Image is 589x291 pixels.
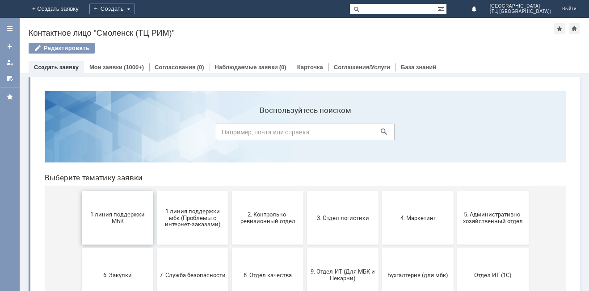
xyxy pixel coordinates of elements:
[490,4,551,9] span: [GEOGRAPHIC_DATA]
[7,89,528,98] header: Выберите тематику заявки
[345,221,416,275] button: Это соглашение не активно!
[194,107,266,161] button: 2. Контрольно-ревизионный отдел
[272,245,338,251] span: Франчайзинг
[122,187,188,194] span: 7. Служба безопасности
[569,23,580,34] div: Сделать домашней страницей
[347,187,413,194] span: Бухгалтерия (для мбк)
[47,187,113,194] span: 6. Закупки
[178,22,357,31] label: Воспользуйтесь поиском
[197,245,263,251] span: Финансовый отдел
[44,164,116,218] button: 6. Закупки
[334,64,390,71] a: Соглашения/Услуги
[194,164,266,218] button: 8. Отдел качества
[44,107,116,161] button: 1 линия поддержки МБК
[89,64,122,71] a: Мои заявки
[119,164,191,218] button: 7. Служба безопасности
[269,107,341,161] button: 3. Отдел логистики
[122,124,188,144] span: 1 линия поддержки мбк (Проблемы с интернет-заказами)
[47,241,113,255] span: Отдел-ИТ (Битрикс24 и CRM)
[269,164,341,218] button: 9. Отдел-ИТ (Для МБК и Пекарни)
[422,238,488,258] span: [PERSON_NAME]. Услуги ИТ для МБК (оформляет L1)
[297,64,323,71] a: Карточка
[194,221,266,275] button: Финансовый отдел
[420,164,491,218] button: Отдел ИТ (1С)
[422,127,488,141] span: 5. Административно-хозяйственный отдел
[155,64,196,71] a: Согласования
[197,64,204,71] div: (0)
[122,245,188,251] span: Отдел-ИТ (Офис)
[422,187,488,194] span: Отдел ИТ (1С)
[401,64,436,71] a: База знаний
[3,39,17,54] a: Создать заявку
[3,71,17,86] a: Мои согласования
[47,127,113,141] span: 1 линия поддержки МБК
[554,23,565,34] div: Добавить в избранное
[3,55,17,70] a: Мои заявки
[215,64,278,71] a: Наблюдаемые заявки
[279,64,286,71] div: (0)
[178,40,357,56] input: Например, почта или справка
[197,187,263,194] span: 8. Отдел качества
[420,221,491,275] button: [PERSON_NAME]. Услуги ИТ для МБК (оформляет L1)
[269,221,341,275] button: Франчайзинг
[89,4,135,14] div: Создать
[347,241,413,255] span: Это соглашение не активно!
[438,4,446,12] span: Расширенный поиск
[272,130,338,137] span: 3. Отдел логистики
[44,221,116,275] button: Отдел-ИТ (Битрикс24 и CRM)
[345,107,416,161] button: 4. Маркетинг
[124,64,144,71] div: (1000+)
[119,221,191,275] button: Отдел-ИТ (Офис)
[272,184,338,198] span: 9. Отдел-ИТ (Для МБК и Пекарни)
[420,107,491,161] button: 5. Административно-хозяйственный отдел
[119,107,191,161] button: 1 линия поддержки мбк (Проблемы с интернет-заказами)
[347,130,413,137] span: 4. Маркетинг
[197,127,263,141] span: 2. Контрольно-ревизионный отдел
[34,64,79,71] a: Создать заявку
[490,9,551,14] span: (ТЦ [GEOGRAPHIC_DATA])
[29,29,554,37] div: Контактное лицо "Смоленск (ТЦ РИМ)"
[345,164,416,218] button: Бухгалтерия (для мбк)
